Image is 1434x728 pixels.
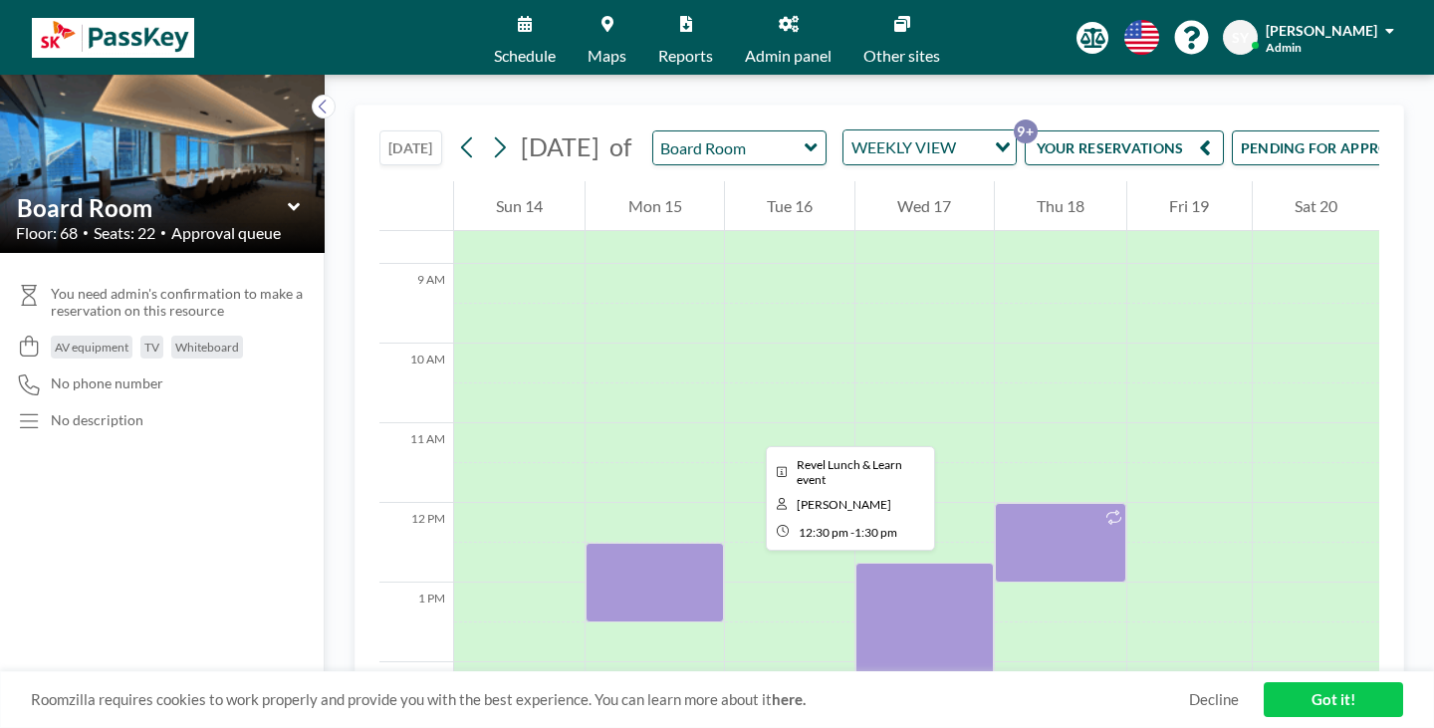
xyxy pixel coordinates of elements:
div: Fri 19 [1127,181,1251,231]
span: Admin [1266,40,1302,55]
span: • [160,226,166,239]
span: Approval queue [171,223,281,243]
a: Got it! [1264,682,1403,717]
span: Maps [588,48,626,64]
div: No description [51,411,143,429]
a: Decline [1189,690,1239,709]
span: WEEKLY VIEW [847,134,960,160]
input: Search for option [962,134,983,160]
input: Board Room [17,193,288,222]
div: Tue 16 [725,181,854,231]
span: Reports [658,48,713,64]
span: Seats: 22 [94,223,155,243]
span: Roomzilla requires cookies to work properly and provide you with the best experience. You can lea... [31,690,1189,709]
span: No phone number [51,374,163,392]
span: Floor: 68 [16,223,78,243]
span: Seulkee Yun [797,497,891,512]
div: Sat 20 [1253,181,1379,231]
div: Search for option [843,130,1016,164]
span: Revel Lunch & Learn event [797,457,902,487]
button: YOUR RESERVATIONS9+ [1025,130,1224,165]
div: Sun 14 [454,181,585,231]
span: • [83,226,89,239]
span: Whiteboard [175,340,239,355]
span: Other sites [863,48,940,64]
button: [DATE] [379,130,442,165]
div: 9 AM [379,264,453,344]
div: Thu 18 [995,181,1126,231]
a: here. [772,690,806,708]
span: 1:30 PM [854,525,897,540]
span: AV equipment [55,340,128,355]
div: 1 PM [379,583,453,662]
img: organization-logo [32,18,194,58]
span: 12:30 PM [799,525,848,540]
input: Board Room [653,131,806,164]
span: TV [144,340,159,355]
span: Admin panel [745,48,832,64]
div: 11 AM [379,423,453,503]
span: - [850,525,854,540]
span: SY [1232,29,1249,47]
span: of [609,131,631,162]
div: Mon 15 [586,181,723,231]
div: 12 PM [379,503,453,583]
div: 10 AM [379,344,453,423]
span: You need admin's confirmation to make a reservation on this resource [51,285,309,320]
span: [DATE] [521,131,599,161]
span: Schedule [494,48,556,64]
span: [PERSON_NAME] [1266,22,1377,39]
div: Wed 17 [855,181,993,231]
p: 9+ [1014,120,1038,143]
